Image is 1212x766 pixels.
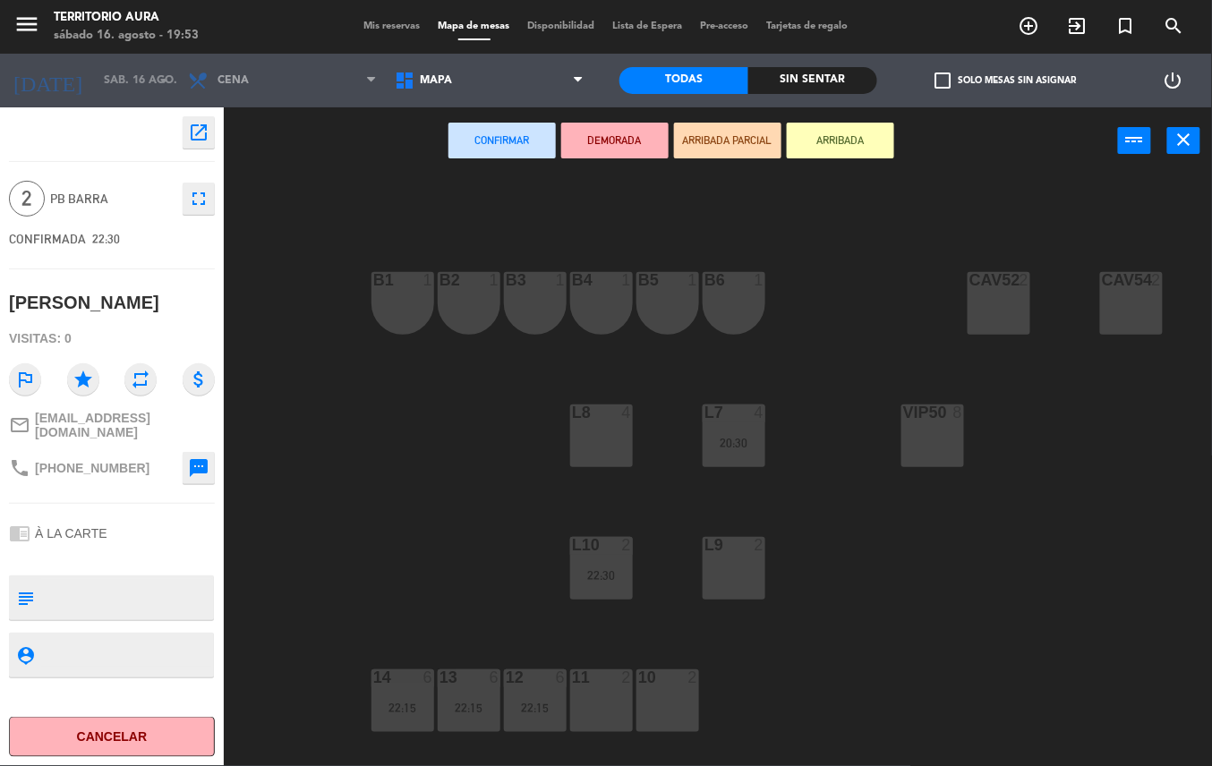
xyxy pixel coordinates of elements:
div: B4 [572,272,573,288]
div: 1 [688,272,699,288]
button: sms [183,452,215,484]
span: Tarjetas de regalo [758,21,858,31]
div: 12 [506,669,507,685]
span: Mapa de mesas [430,21,519,31]
div: 14 [373,669,374,685]
div: 20:30 [703,437,765,449]
div: 6 [556,669,567,685]
i: star [67,363,99,396]
button: power_input [1118,127,1151,154]
i: person_pin [15,645,35,665]
div: L10 [572,537,573,553]
i: attach_money [183,363,215,396]
button: menu [13,11,40,44]
i: close [1174,129,1195,150]
span: Disponibilidad [519,21,604,31]
span: 22:30 [92,232,120,246]
button: DEMORADA [561,123,669,158]
button: ARRIBADA PARCIAL [674,123,781,158]
button: fullscreen [183,183,215,215]
i: sms [188,457,209,479]
div: L8 [572,404,573,421]
i: fullscreen [188,188,209,209]
div: 6 [423,669,434,685]
div: 22:15 [371,702,434,714]
div: [PERSON_NAME] [9,288,159,318]
i: repeat [124,363,157,396]
div: sábado 16. agosto - 19:53 [54,27,199,45]
div: 2 [1152,272,1163,288]
i: turned_in_not [1115,15,1137,37]
div: 2 [688,669,699,685]
span: Lista de Espera [604,21,692,31]
div: 11 [572,669,573,685]
div: VIP50 [903,404,904,421]
span: Pre-acceso [692,21,758,31]
i: exit_to_app [1067,15,1088,37]
div: B1 [373,272,374,288]
div: 6 [490,669,500,685]
label: Solo mesas sin asignar [935,72,1077,89]
div: 22:30 [570,569,633,582]
span: À LA CARTE [35,526,107,540]
button: Confirmar [448,123,556,158]
span: CONFIRMADA [9,232,86,246]
i: arrow_drop_down [153,70,175,91]
i: open_in_new [188,122,209,143]
div: TERRITORIO AURA [54,9,199,27]
div: Visitas: 0 [9,323,215,354]
span: MAPA [420,74,452,87]
div: 2 [755,537,765,553]
div: 1 [556,272,567,288]
div: 4 [622,404,633,421]
div: 22:15 [438,702,500,714]
div: 2 [622,537,633,553]
span: Cena [218,74,249,87]
div: 1 [755,272,765,288]
button: close [1167,127,1200,154]
span: Mis reservas [355,21,430,31]
i: power_settings_new [1163,70,1184,91]
i: mail_outline [9,414,30,436]
div: 22:15 [504,702,567,714]
div: Todas [619,67,748,94]
i: power_input [1124,129,1146,150]
div: CAV54 [1102,272,1103,288]
button: Cancelar [9,717,215,757]
i: outlined_flag [9,363,41,396]
span: [EMAIL_ADDRESS][DOMAIN_NAME] [35,411,215,439]
i: menu [13,11,40,38]
div: 1 [423,272,434,288]
span: 2 [9,181,45,217]
span: PB Barra [50,189,174,209]
a: mail_outline[EMAIL_ADDRESS][DOMAIN_NAME] [9,411,215,439]
div: 4 [755,404,765,421]
i: phone [9,457,30,479]
button: open_in_new [183,116,215,149]
button: ARRIBADA [787,123,894,158]
div: 1 [490,272,500,288]
span: check_box_outline_blank [935,72,952,89]
i: subject [15,588,35,608]
span: [PHONE_NUMBER] [35,461,149,475]
div: 1 [622,272,633,288]
div: B5 [638,272,639,288]
div: 10 [638,669,639,685]
i: chrome_reader_mode [9,523,30,544]
div: 2 [1020,272,1030,288]
div: Sin sentar [748,67,877,94]
i: add_circle_outline [1019,15,1040,37]
div: 8 [953,404,964,421]
i: search [1164,15,1185,37]
div: 2 [622,669,633,685]
div: B3 [506,272,507,288]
